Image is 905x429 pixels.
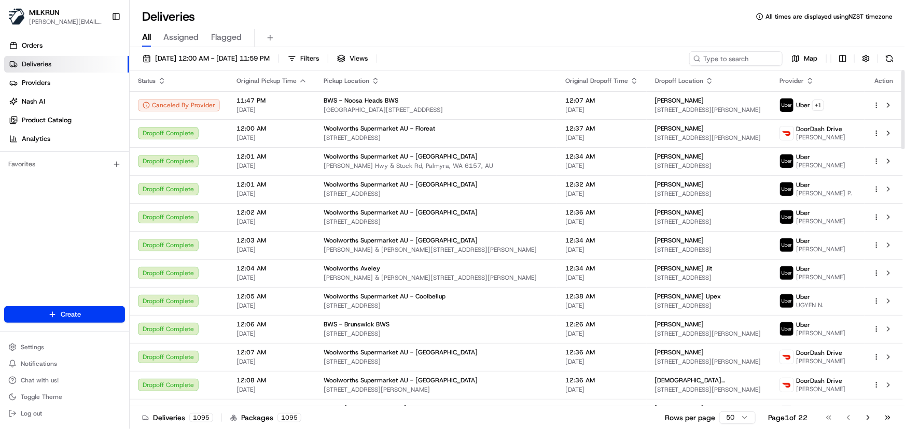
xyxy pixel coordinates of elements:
[189,413,213,422] div: 1095
[796,189,852,197] span: [PERSON_NAME] P.
[4,373,125,388] button: Chat with us!
[324,208,478,217] span: Woolworths Supermarket AU - [GEOGRAPHIC_DATA]
[655,134,763,142] span: [STREET_ADDRESS][PERSON_NAME]
[655,385,763,394] span: [STREET_ADDRESS][PERSON_NAME]
[138,99,220,111] button: Canceled By Provider
[565,357,638,366] span: [DATE]
[155,54,270,63] span: [DATE] 12:00 AM - [DATE] 11:59 PM
[236,124,307,133] span: 12:00 AM
[796,405,810,413] span: Uber
[4,356,125,371] button: Notifications
[780,378,793,392] img: doordash_logo_v2.png
[655,180,704,189] span: [PERSON_NAME]
[4,340,125,354] button: Settings
[324,264,380,273] span: Woolworths Aveley
[780,182,793,196] img: uber-new-logo.jpeg
[780,322,793,336] img: uber-new-logo.jpeg
[211,31,242,44] span: Flagged
[324,385,549,394] span: [STREET_ADDRESS][PERSON_NAME]
[655,124,704,133] span: [PERSON_NAME]
[780,154,793,168] img: uber-new-logo.jpeg
[324,404,422,412] span: BWS - [GEOGRAPHIC_DATA] BWS
[768,412,807,423] div: Page 1 of 22
[780,98,793,112] img: uber-new-logo.jpeg
[796,377,842,385] span: DoorDash Drive
[21,409,42,418] span: Log out
[655,274,763,282] span: [STREET_ADDRESS]
[565,180,638,189] span: 12:32 AM
[163,31,199,44] span: Assigned
[4,112,129,128] a: Product Catalog
[655,218,763,226] span: [STREET_ADDRESS]
[4,306,125,323] button: Create
[796,293,810,301] span: Uber
[655,376,763,384] span: [DEMOGRAPHIC_DATA][PERSON_NAME]
[236,404,307,412] span: 12:15 AM
[4,75,129,91] a: Providers
[324,357,549,366] span: [STREET_ADDRESS]
[565,162,638,170] span: [DATE]
[565,264,638,273] span: 12:34 AM
[324,106,549,114] span: [GEOGRAPHIC_DATA][STREET_ADDRESS]
[8,8,25,25] img: MILKRUN
[565,152,638,161] span: 12:34 AM
[655,348,704,356] span: [PERSON_NAME]
[324,180,478,189] span: Woolworths Supermarket AU - [GEOGRAPHIC_DATA]
[655,152,704,161] span: [PERSON_NAME]
[4,406,125,421] button: Log out
[565,292,638,301] span: 12:38 AM
[142,8,195,25] h1: Deliveries
[655,330,763,338] span: [STREET_ADDRESS][PERSON_NAME]
[236,208,307,217] span: 12:02 AM
[655,208,704,217] span: [PERSON_NAME]
[4,37,129,54] a: Orders
[230,412,301,423] div: Packages
[277,413,301,422] div: 1095
[29,18,103,26] button: [PERSON_NAME][EMAIL_ADDRESS][DOMAIN_NAME]
[324,348,478,356] span: Woolworths Supermarket AU - [GEOGRAPHIC_DATA]
[655,302,763,310] span: [STREET_ADDRESS]
[324,292,445,301] span: Woolworths Supermarket AU - Coolbellup
[882,51,897,66] button: Refresh
[565,385,638,394] span: [DATE]
[324,190,549,198] span: [STREET_ADDRESS]
[4,93,129,110] a: Nash AI
[796,265,810,273] span: Uber
[324,124,435,133] span: Woolworths Supermarket AU - Floreat
[29,7,60,18] span: MILKRUN
[796,209,810,217] span: Uber
[61,310,81,319] span: Create
[796,349,842,357] span: DoorDash Drive
[324,246,549,254] span: [PERSON_NAME] & [PERSON_NAME][STREET_ADDRESS][PERSON_NAME]
[796,181,810,189] span: Uber
[796,301,824,309] span: UGYEN N.
[780,294,793,308] img: uber-new-logo.jpeg
[138,77,156,85] span: Status
[236,96,307,105] span: 11:47 PM
[796,321,810,329] span: Uber
[324,302,549,310] span: [STREET_ADDRESS]
[565,96,638,105] span: 12:07 AM
[565,404,638,412] span: 12:35 AM
[236,357,307,366] span: [DATE]
[796,161,845,169] span: [PERSON_NAME]
[22,41,43,50] span: Orders
[4,390,125,404] button: Toggle Theme
[236,348,307,356] span: 12:07 AM
[21,360,57,368] span: Notifications
[655,96,704,105] span: [PERSON_NAME]
[236,302,307,310] span: [DATE]
[804,54,817,63] span: Map
[236,236,307,245] span: 12:03 AM
[780,238,793,252] img: uber-new-logo.jpeg
[780,210,793,224] img: uber-new-logo.jpeg
[283,51,324,66] button: Filters
[4,156,125,173] div: Favorites
[324,274,549,282] span: [PERSON_NAME] & [PERSON_NAME][STREET_ADDRESS][PERSON_NAME]
[655,320,704,328] span: [PERSON_NAME]
[236,376,307,384] span: 12:08 AM
[324,218,549,226] span: [STREET_ADDRESS]
[142,31,151,44] span: All
[565,190,638,198] span: [DATE]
